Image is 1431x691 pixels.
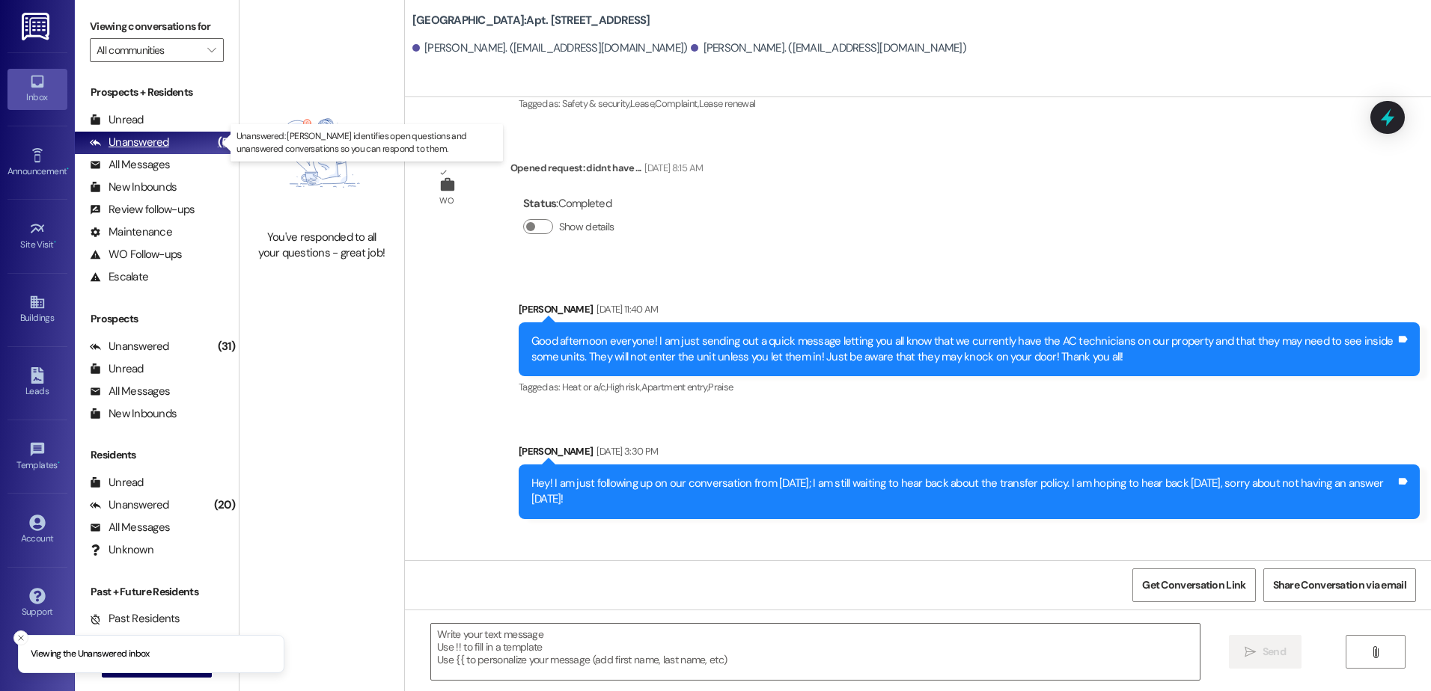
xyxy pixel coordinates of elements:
[641,160,703,176] div: [DATE] 8:15 AM
[90,224,172,240] div: Maintenance
[90,497,169,513] div: Unanswered
[7,363,67,403] a: Leads
[90,269,148,285] div: Escalate
[412,13,650,28] b: [GEOGRAPHIC_DATA]: Apt. [STREET_ADDRESS]
[214,335,239,358] div: (31)
[207,44,216,56] i: 
[519,443,1420,464] div: [PERSON_NAME]
[523,196,557,211] b: Status
[90,406,177,422] div: New Inbounds
[412,40,688,56] div: [PERSON_NAME]. ([EMAIL_ADDRESS][DOMAIN_NAME])
[655,97,699,110] span: Complaint ,
[75,447,239,463] div: Residents
[90,611,180,627] div: Past Residents
[90,475,144,491] div: Unread
[641,381,709,393] span: Apartment entry ,
[237,130,497,156] p: Unanswered: [PERSON_NAME] identifies open questions and unanswered conversations so you can respo...
[67,164,69,174] span: •
[1263,568,1416,602] button: Share Conversation via email
[90,384,170,399] div: All Messages
[22,13,52,40] img: ResiDesk Logo
[691,40,966,56] div: [PERSON_NAME]. ([EMAIL_ADDRESS][DOMAIN_NAME])
[559,219,614,235] label: Show details
[90,542,153,558] div: Unknown
[1132,568,1255,602] button: Get Conversation Link
[708,381,733,393] span: Praise
[1263,644,1286,660] span: Send
[31,648,150,661] p: Viewing the Unanswered inbox
[13,630,28,645] button: Close toast
[97,38,200,62] input: All communities
[519,93,1420,114] div: Tagged as:
[531,476,1396,508] div: Hey! I am just following up on our conversation from [DATE]; I am still waiting to hear back abou...
[630,97,655,110] span: Lease ,
[519,301,1420,322] div: [PERSON_NAME]
[54,237,56,248] span: •
[1245,646,1256,658] i: 
[7,289,67,330] a: Buildings
[90,247,182,262] div: WO Follow-ups
[256,84,388,222] img: empty-state
[75,311,239,327] div: Prospects
[7,437,67,477] a: Templates •
[90,520,170,535] div: All Messages
[1273,577,1406,593] span: Share Conversation via email
[593,301,658,317] div: [DATE] 11:40 AM
[7,583,67,624] a: Support
[1142,577,1245,593] span: Get Conversation Link
[606,381,641,393] span: High risk ,
[7,510,67,550] a: Account
[90,179,177,195] div: New Inbounds
[7,69,67,109] a: Inbox
[58,458,60,468] span: •
[523,192,620,215] div: : Completed
[90,112,144,128] div: Unread
[699,97,756,110] span: Lease renewal
[7,216,67,257] a: Site Visit •
[75,584,239,600] div: Past + Future Residents
[593,443,658,459] div: [DATE] 3:30 PM
[1370,646,1381,658] i: 
[210,494,239,517] div: (20)
[214,131,239,154] div: (51)
[90,361,144,377] div: Unread
[510,160,703,181] div: Opened request: didnt have ...
[90,15,224,38] label: Viewing conversations for
[562,97,630,110] span: Safety & security ,
[439,193,454,209] div: WO
[531,334,1396,366] div: Good afternoon everyone! I am just sending out a quick message letting you all know that we curre...
[519,376,1420,398] div: Tagged as:
[90,135,169,150] div: Unanswered
[90,202,195,218] div: Review follow-ups
[256,230,388,262] div: You've responded to all your questions - great job!
[90,339,169,354] div: Unanswered
[90,157,170,173] div: All Messages
[1229,635,1302,669] button: Send
[75,85,239,100] div: Prospects + Residents
[562,381,606,393] span: Heat or a/c ,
